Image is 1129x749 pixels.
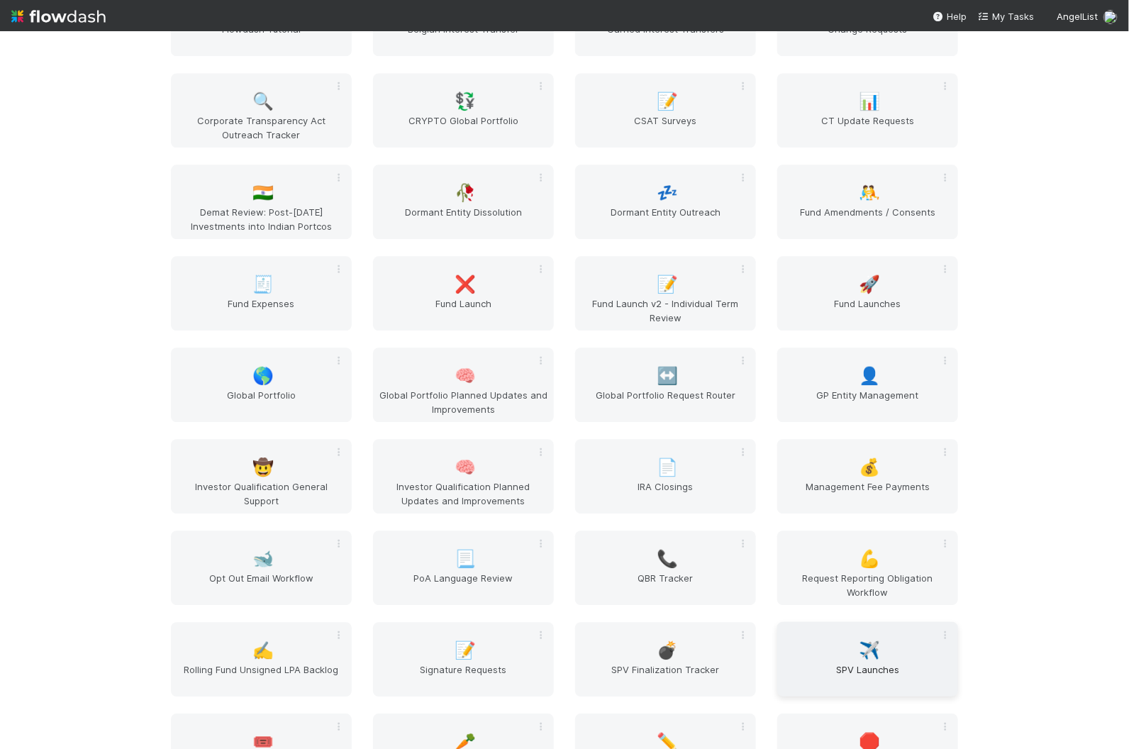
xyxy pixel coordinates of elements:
[581,205,750,233] span: Dormant Entity Outreach
[379,662,548,691] span: Signature Requests
[177,388,346,416] span: Global Portfolio
[177,662,346,691] span: Rolling Fund Unsigned LPA Backlog
[379,296,548,325] span: Fund Launch
[373,73,554,148] a: 💱CRYPTO Global Portfolio
[860,641,881,660] span: ✈️
[777,256,958,331] a: 🚀Fund Launches
[783,479,952,508] span: Management Fee Payments
[171,531,352,605] a: 🐋Opt Out Email Workflow
[777,622,958,697] a: ✈️SPV Launches
[379,205,548,233] span: Dormant Entity Dissolution
[581,296,750,325] span: Fund Launch v2 - Individual Term Review
[777,439,958,514] a: 💰Management Fee Payments
[373,256,554,331] a: ❌Fund Launch
[455,458,477,477] span: 🧠
[177,571,346,599] span: Opt Out Email Workflow
[455,184,477,202] span: 🥀
[777,348,958,422] a: 👤GP Entity Management
[1057,11,1098,22] span: AngelList
[978,11,1034,22] span: My Tasks
[575,439,756,514] a: 📄IRA Closings
[657,275,679,294] span: 📝
[455,641,477,660] span: 📝
[581,22,750,50] span: Carried Interest Transfers
[777,531,958,605] a: 💪Request Reporting Obligation Workflow
[253,550,274,568] span: 🐋
[253,184,274,202] span: 🇮🇳
[575,73,756,148] a: 📝CSAT Surveys
[581,113,750,142] span: CSAT Surveys
[171,73,352,148] a: 🔍Corporate Transparency Act Outreach Tracker
[978,9,1034,23] a: My Tasks
[575,348,756,422] a: ↔️Global Portfolio Request Router
[253,367,274,385] span: 🌎
[171,256,352,331] a: 🧾Fund Expenses
[657,92,679,111] span: 📝
[575,256,756,331] a: 📝Fund Launch v2 - Individual Term Review
[581,479,750,508] span: IRA Closings
[777,73,958,148] a: 📊CT Update Requests
[177,205,346,233] span: Demat Review: Post-[DATE] Investments into Indian Portcos
[177,479,346,508] span: Investor Qualification General Support
[657,550,679,568] span: 📞
[11,4,106,28] img: logo-inverted-e16ddd16eac7371096b0.svg
[455,92,477,111] span: 💱
[253,458,274,477] span: 🤠
[373,531,554,605] a: 📃PoA Language Review
[379,571,548,599] span: PoA Language Review
[379,388,548,416] span: Global Portfolio Planned Updates and Improvements
[860,550,881,568] span: 💪
[171,165,352,239] a: 🇮🇳Demat Review: Post-[DATE] Investments into Indian Portcos
[379,22,548,50] span: Belgian Interest Transfer
[379,479,548,508] span: Investor Qualification Planned Updates and Improvements
[171,622,352,697] a: ✍️Rolling Fund Unsigned LPA Backlog
[581,662,750,691] span: SPV Finalization Tracker
[177,22,346,50] span: Flowdash Tutorial
[379,113,548,142] span: CRYPTO Global Portfolio
[860,184,881,202] span: 🤼
[860,92,881,111] span: 📊
[581,388,750,416] span: Global Portfolio Request Router
[575,531,756,605] a: 📞QBR Tracker
[373,165,554,239] a: 🥀Dormant Entity Dissolution
[373,439,554,514] a: 🧠Investor Qualification Planned Updates and Improvements
[777,165,958,239] a: 🤼Fund Amendments / Consents
[171,348,352,422] a: 🌎Global Portfolio
[455,550,477,568] span: 📃
[253,641,274,660] span: ✍️
[657,367,679,385] span: ↔️
[657,458,679,477] span: 📄
[177,113,346,142] span: Corporate Transparency Act Outreach Tracker
[783,22,952,50] span: Change Requests
[253,92,274,111] span: 🔍
[783,571,952,599] span: Request Reporting Obligation Workflow
[171,439,352,514] a: 🤠Investor Qualification General Support
[253,275,274,294] span: 🧾
[860,458,881,477] span: 💰
[373,622,554,697] a: 📝Signature Requests
[657,641,679,660] span: 💣
[575,165,756,239] a: 💤Dormant Entity Outreach
[783,113,952,142] span: CT Update Requests
[783,205,952,233] span: Fund Amendments / Consents
[860,275,881,294] span: 🚀
[1103,10,1118,24] img: avatar_eed832e9-978b-43e4-b51e-96e46fa5184b.png
[657,184,679,202] span: 💤
[860,367,881,385] span: 👤
[933,9,967,23] div: Help
[373,348,554,422] a: 🧠Global Portfolio Planned Updates and Improvements
[783,296,952,325] span: Fund Launches
[177,296,346,325] span: Fund Expenses
[455,275,477,294] span: ❌
[575,622,756,697] a: 💣SPV Finalization Tracker
[581,571,750,599] span: QBR Tracker
[783,662,952,691] span: SPV Launches
[783,388,952,416] span: GP Entity Management
[455,367,477,385] span: 🧠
